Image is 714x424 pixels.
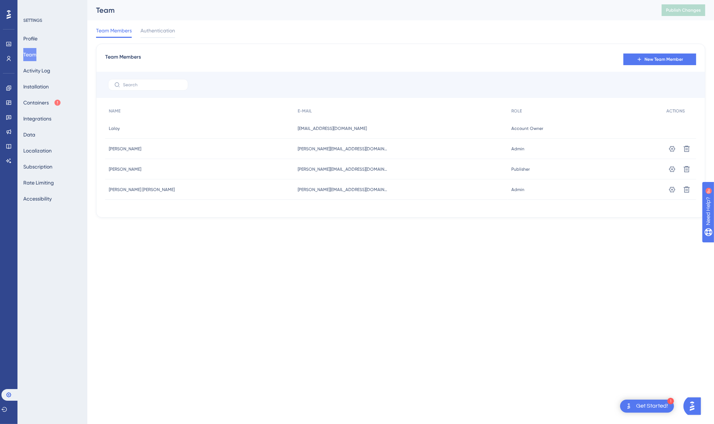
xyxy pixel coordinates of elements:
[23,32,37,45] button: Profile
[23,48,36,61] button: Team
[23,17,82,23] div: SETTINGS
[23,160,52,173] button: Subscription
[620,400,674,413] div: Open Get Started! checklist, remaining modules: 1
[662,4,705,16] button: Publish Changes
[624,402,633,411] img: launcher-image-alternative-text
[23,128,35,141] button: Data
[23,112,51,125] button: Integrations
[109,166,141,172] span: [PERSON_NAME]
[666,108,685,114] span: ACTIONS
[23,80,49,93] button: Installation
[298,166,389,172] span: [PERSON_NAME][EMAIL_ADDRESS][DOMAIN_NAME]
[23,192,52,205] button: Accessibility
[109,187,175,193] span: [PERSON_NAME] [PERSON_NAME]
[49,4,53,9] div: 9+
[298,108,312,114] span: E-MAIL
[23,64,50,77] button: Activity Log
[683,395,705,417] iframe: UserGuiding AI Assistant Launcher
[511,146,524,152] span: Admin
[298,126,367,131] span: [EMAIL_ADDRESS][DOMAIN_NAME]
[140,26,175,35] span: Authentication
[511,108,522,114] span: ROLE
[23,96,61,109] button: Containers
[623,54,696,65] button: New Team Member
[667,398,674,404] div: 1
[109,146,141,152] span: [PERSON_NAME]
[109,108,120,114] span: NAME
[298,187,389,193] span: [PERSON_NAME][EMAIL_ADDRESS][DOMAIN_NAME]
[298,146,389,152] span: [PERSON_NAME][EMAIL_ADDRESS][DOMAIN_NAME]
[644,56,683,62] span: New Team Member
[17,2,45,11] span: Need Help?
[109,126,120,131] span: Laloy
[23,176,54,189] button: Rate Limiting
[636,402,668,410] div: Get Started!
[96,26,132,35] span: Team Members
[96,5,643,15] div: Team
[23,144,52,157] button: Localization
[123,82,182,87] input: Search
[105,53,141,66] span: Team Members
[511,166,530,172] span: Publisher
[666,7,701,13] span: Publish Changes
[511,126,543,131] span: Account Owner
[511,187,524,193] span: Admin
